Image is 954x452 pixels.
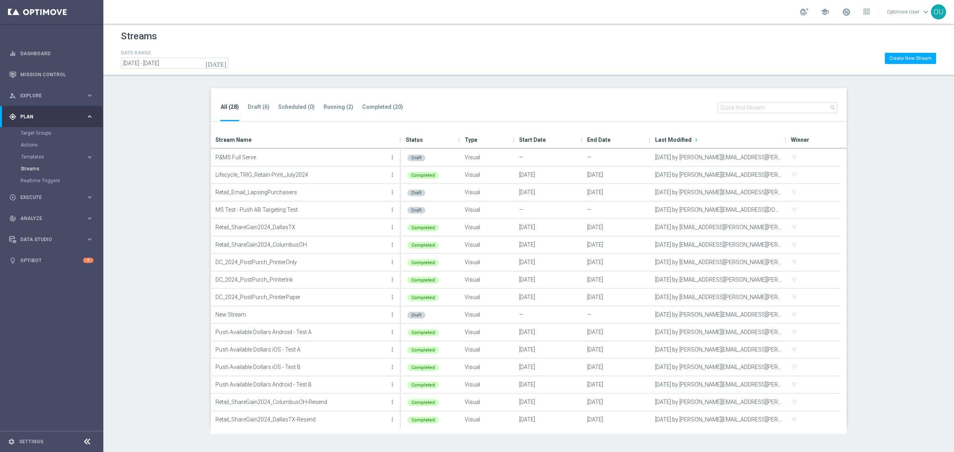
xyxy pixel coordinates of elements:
span: Analyze [20,216,86,221]
div: [DATE] [514,324,582,341]
tab-header: Draft (6) [248,104,270,110]
div: Visual [460,411,514,428]
p: Push Available Dollars Android - Test B [215,379,388,390]
p: Push Available Dollars iOS - Test B [215,361,388,373]
div: [DATE] [582,254,650,271]
div: Visual [460,254,514,271]
span: Stream Name [215,132,252,148]
div: [DATE] by [EMAIL_ADDRESS][PERSON_NAME][PERSON_NAME][DOMAIN_NAME] [650,219,786,236]
div: Completed [407,172,439,179]
i: more_vert [389,329,396,335]
a: Optimove Userkeyboard_arrow_down [886,6,931,18]
span: Winner [791,132,809,148]
div: [DATE] [514,376,582,393]
div: Draft [407,207,425,214]
button: more_vert [388,411,396,427]
div: Mission Control [9,64,93,85]
div: [DATE] [582,359,650,376]
div: [DATE] [514,236,582,253]
button: more_vert [388,324,396,340]
div: Draft [407,155,425,161]
p: DC_2024_PostPurch_PrinterPaper [215,291,388,303]
button: more_vert [388,202,396,218]
div: Templates [21,155,86,159]
tab-header: Running (2) [324,104,353,110]
i: more_vert [389,276,396,283]
div: Completed [407,347,439,353]
span: Explore [20,93,86,98]
div: Visual [460,306,514,323]
div: Completed [407,242,439,249]
div: Completed [407,399,439,406]
div: Target Groups [21,127,103,139]
div: [DATE] by [PERSON_NAME][EMAIL_ADDRESS][DOMAIN_NAME] [650,201,786,218]
div: [DATE] by [EMAIL_ADDRESS][PERSON_NAME][PERSON_NAME][DOMAIN_NAME] [650,271,786,288]
i: more_vert [389,381,396,388]
a: Optibot [20,250,83,271]
div: Completed [407,224,439,231]
button: more_vert [388,307,396,323]
i: more_vert [389,154,396,160]
div: Visual [460,201,514,218]
i: more_vert [389,259,396,265]
div: [DATE] by [PERSON_NAME][EMAIL_ADDRESS][PERSON_NAME][PERSON_NAME][DOMAIN_NAME] [650,324,786,341]
div: [DATE] [514,394,582,411]
div: [DATE] [582,341,650,358]
i: keyboard_arrow_right [86,193,93,201]
i: person_search [9,92,16,99]
div: [DATE] by [PERSON_NAME][EMAIL_ADDRESS][PERSON_NAME][PERSON_NAME][DOMAIN_NAME] [650,411,786,428]
div: Completed [407,382,439,388]
button: equalizer Dashboard [9,50,94,57]
div: Completed [407,417,439,423]
div: [DATE] [582,289,650,306]
a: Dashboard [20,43,93,64]
p: Retail_ShareGain2024_ColumbusOH-Resend [215,396,388,408]
button: Data Studio keyboard_arrow_right [9,236,94,243]
tab-header: Completed (20) [362,104,403,110]
div: [DATE] [582,271,650,288]
a: Actions [21,142,83,148]
button: more_vert [388,342,396,357]
div: Completed [407,364,439,371]
div: Visual [460,271,514,288]
i: more_vert [389,172,396,178]
button: more_vert [388,167,396,183]
p: Lifecycle_TRIG_Retain-Print_July2024 [215,169,388,181]
a: Target Groups [21,130,83,136]
h4: DATE RANGE [121,50,228,56]
p: DC_2024_PostPurch_PrinterOnly [215,256,388,268]
span: End Date [587,132,611,148]
button: more_vert [388,254,396,270]
div: Data Studio [9,236,86,243]
button: Mission Control [9,71,94,78]
div: Visual [460,359,514,376]
div: — [582,306,650,323]
div: [DATE] by [EMAIL_ADDRESS][PERSON_NAME][PERSON_NAME][DOMAIN_NAME] [650,236,786,253]
span: Execute [20,195,86,200]
div: [DATE] [582,376,650,393]
a: Settings [19,439,43,444]
button: more_vert [388,149,396,165]
i: more_vert [389,189,396,195]
span: Status [406,132,423,148]
i: more_vert [389,207,396,213]
div: Execute [9,194,86,201]
div: [DATE] by [EMAIL_ADDRESS][PERSON_NAME][PERSON_NAME][DOMAIN_NAME] [650,254,786,271]
span: Type [465,132,477,148]
i: lightbulb [9,257,16,264]
div: Streams [21,163,103,175]
button: lightbulb Optibot 4 [9,257,94,264]
div: [DATE] by [PERSON_NAME][EMAIL_ADDRESS][PERSON_NAME][PERSON_NAME][DOMAIN_NAME] [650,166,786,184]
div: person_search Explore keyboard_arrow_right [9,93,94,99]
div: [DATE] [514,219,582,236]
p: Retail_ShareGain2024_ColumbusOH [215,239,388,251]
div: [DATE] by [PERSON_NAME][EMAIL_ADDRESS][PERSON_NAME][PERSON_NAME][DOMAIN_NAME] [650,341,786,358]
div: Templates keyboard_arrow_right [21,154,94,160]
div: Visual [460,236,514,253]
p: P&MS Full Serve [215,151,388,163]
div: [DATE] [582,236,650,253]
i: settings [8,438,15,445]
div: [DATE] [582,411,650,428]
